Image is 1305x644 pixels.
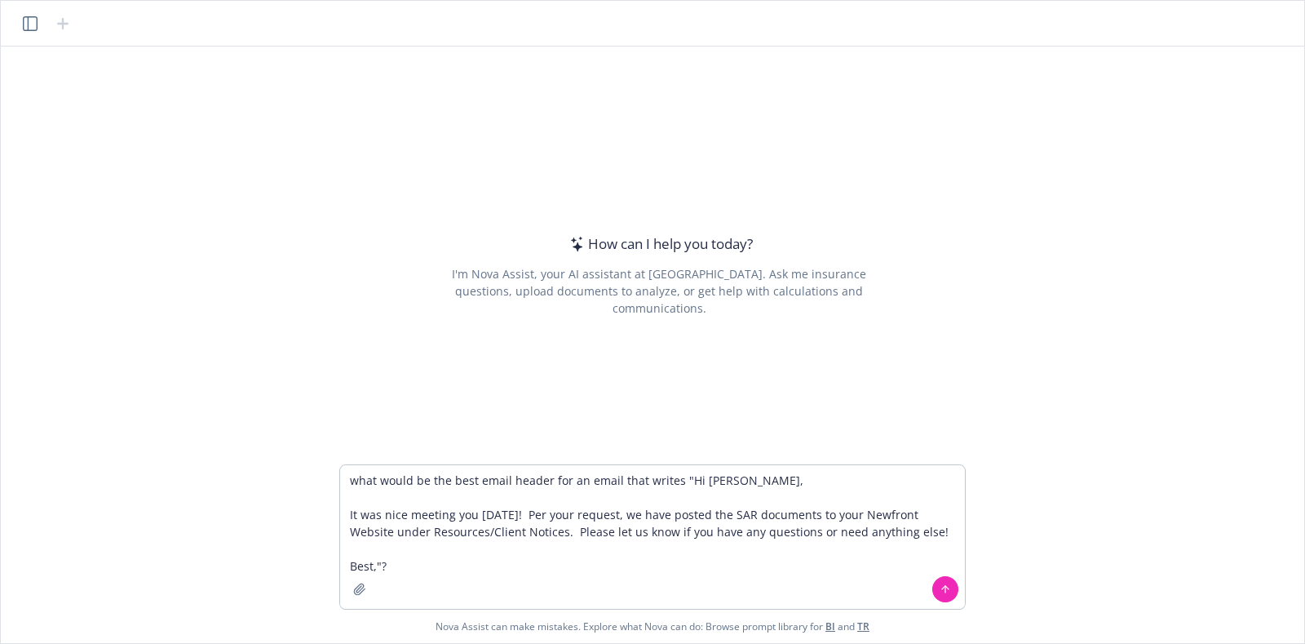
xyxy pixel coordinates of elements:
[857,620,869,633] a: TR
[565,233,753,255] div: How can I help you today?
[825,620,835,633] a: BI
[429,265,888,317] div: I'm Nova Assist, your AI assistant at [GEOGRAPHIC_DATA]. Ask me insurance questions, upload docum...
[436,610,869,643] span: Nova Assist can make mistakes. Explore what Nova can do: Browse prompt library for and
[340,465,965,609] textarea: what would be the best email header for an email that writes "Hi [PERSON_NAME], It was nice meeti...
